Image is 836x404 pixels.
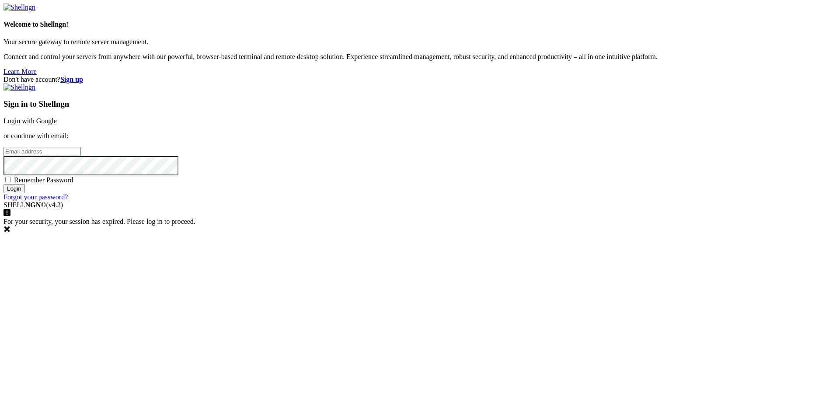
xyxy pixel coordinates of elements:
[3,21,833,28] h4: Welcome to Shellngn!
[3,84,35,91] img: Shellngn
[14,176,73,184] span: Remember Password
[3,76,833,84] div: Don't have account?
[46,201,63,209] span: 4.2.0
[3,3,35,11] img: Shellngn
[3,201,63,209] span: SHELL ©
[25,201,41,209] b: NGN
[3,99,833,109] h3: Sign in to Shellngn
[3,226,833,234] div: Dismiss this notification
[3,117,57,125] a: Login with Google
[60,76,83,83] a: Sign up
[3,184,25,193] input: Login
[3,53,833,61] p: Connect and control your servers from anywhere with our powerful, browser-based terminal and remo...
[5,177,11,182] input: Remember Password
[3,68,37,75] a: Learn More
[3,193,68,201] a: Forgot your password?
[3,132,833,140] p: or continue with email:
[3,218,833,234] div: For your security, your session has expired. Please log in to proceed.
[3,38,833,46] p: Your secure gateway to remote server management.
[3,147,81,156] input: Email address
